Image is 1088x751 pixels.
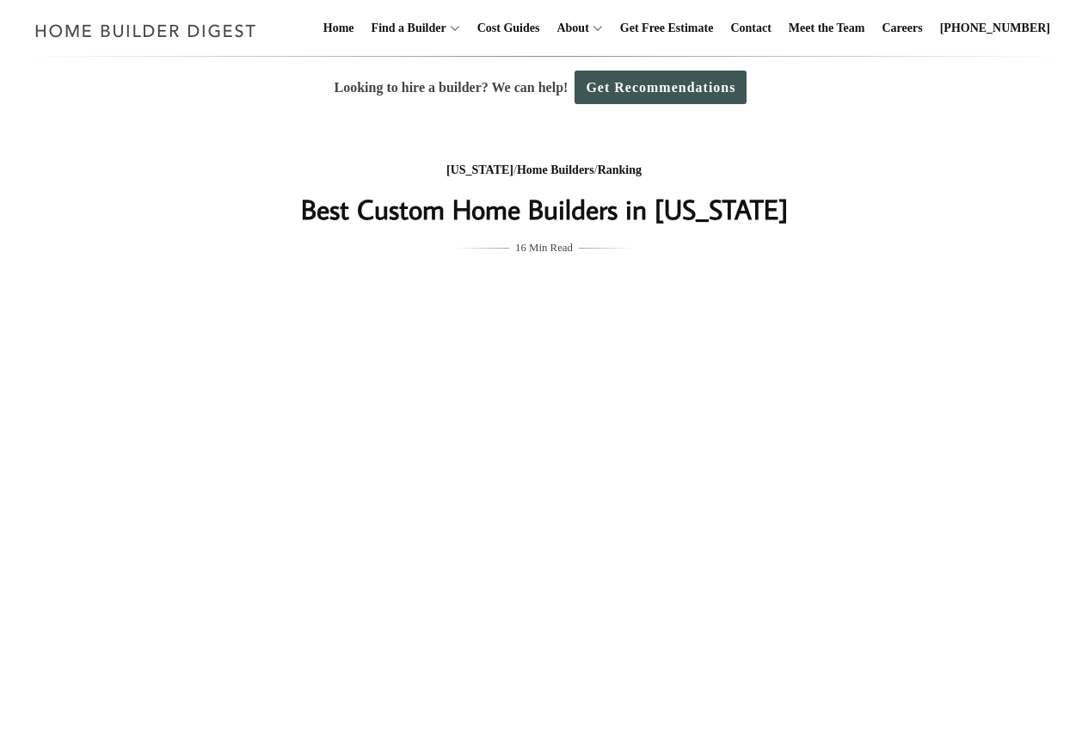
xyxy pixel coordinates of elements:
[365,1,446,56] a: Find a Builder
[876,1,930,56] a: Careers
[782,1,872,56] a: Meet the Team
[470,1,547,56] a: Cost Guides
[28,14,264,47] img: Home Builder Digest
[613,1,721,56] a: Get Free Estimate
[723,1,778,56] a: Contact
[317,1,361,56] a: Home
[933,1,1057,56] a: [PHONE_NUMBER]
[517,163,594,176] a: Home Builders
[575,71,747,104] a: Get Recommendations
[598,163,642,176] a: Ranking
[515,238,573,257] span: 16 Min Read
[550,1,588,56] a: About
[201,160,888,182] div: / /
[446,163,513,176] a: [US_STATE]
[201,188,888,230] h1: Best Custom Home Builders in [US_STATE]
